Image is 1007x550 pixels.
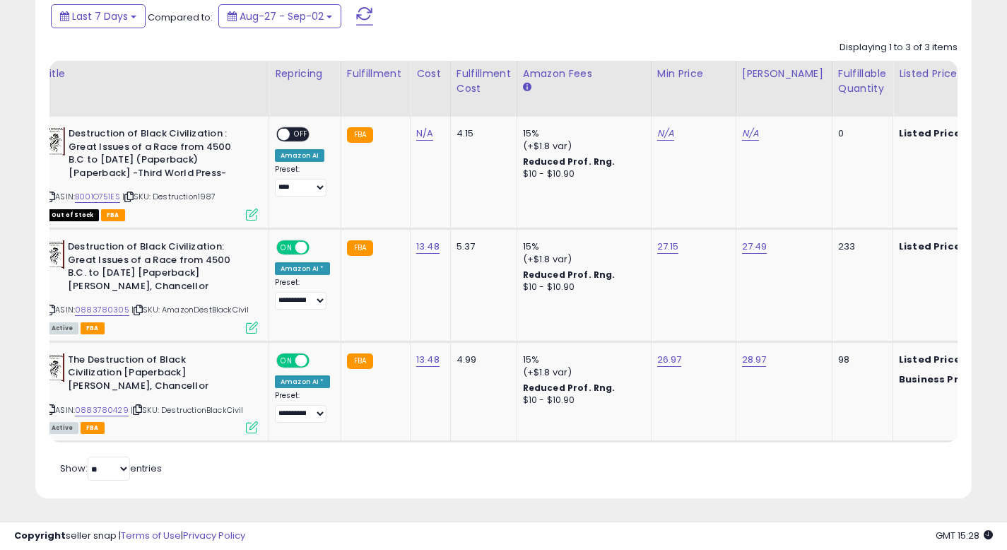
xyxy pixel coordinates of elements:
span: FBA [81,322,105,334]
div: 98 [838,353,882,366]
div: 5.37 [457,240,506,253]
strong: Copyright [14,529,66,542]
div: Preset: [275,278,330,310]
div: Displaying 1 to 3 of 3 items [840,41,958,54]
span: Last 7 Days [72,9,128,23]
div: [PERSON_NAME] [742,66,826,81]
small: FBA [347,127,373,143]
div: Amazon AI * [275,262,330,275]
div: seller snap | | [14,529,245,543]
b: Listed Price: [899,353,963,366]
b: Destruction of Black Civilization: Great Issues of a Race from 4500 B.C. to [DATE] [Paperback] [P... [68,240,240,296]
a: 28.97 [742,353,767,367]
a: B001O751ES [75,191,120,203]
div: (+$1.8 var) [523,366,640,379]
img: 51MzVNDH8+L._SL40_.jpg [46,240,64,269]
span: OFF [307,242,330,254]
div: $10 - $10.90 [523,281,640,293]
a: N/A [657,127,674,141]
button: Aug-27 - Sep-02 [218,4,341,28]
b: Reduced Prof. Rng. [523,156,616,168]
div: Repricing [275,66,335,81]
span: ON [278,242,295,254]
div: Title [42,66,263,81]
div: Amazon Fees [523,66,645,81]
div: Preset: [275,391,330,423]
div: Fulfillment [347,66,404,81]
a: 0883780429 [75,404,129,416]
small: FBA [347,353,373,369]
a: 26.97 [657,353,682,367]
span: Show: entries [60,462,162,475]
div: Amazon AI [275,149,324,162]
span: All listings currently available for purchase on Amazon [46,322,78,334]
a: 13.48 [416,240,440,254]
b: Listed Price: [899,127,963,140]
b: Destruction of Black Civilization : Great Issues of a Race from 4500 B.C to [DATE] (Paperback) [P... [69,127,240,183]
small: FBA [347,240,373,256]
span: OFF [290,129,312,141]
div: 15% [523,127,640,140]
img: 51Bv7BxCiZL._SL40_.jpg [46,353,64,382]
div: $10 - $10.90 [523,168,640,180]
a: 27.15 [657,240,679,254]
div: 0 [838,127,882,140]
b: Business Price: [899,373,977,386]
span: Compared to: [148,11,213,24]
b: Reduced Prof. Rng. [523,269,616,281]
small: Amazon Fees. [523,81,531,94]
div: Amazon AI * [275,375,330,388]
span: ON [278,355,295,367]
div: Min Price [657,66,730,81]
div: $10 - $10.90 [523,394,640,406]
a: N/A [416,127,433,141]
span: | SKU: Destruction1987 [122,191,216,202]
a: N/A [742,127,759,141]
span: OFF [307,355,330,367]
button: Last 7 Days [51,4,146,28]
a: 0883780305 [75,304,129,316]
b: The Destruction of Black Civilization [Paperback] [PERSON_NAME], Chancellor [68,353,240,397]
b: Listed Price: [899,240,963,253]
a: 13.48 [416,353,440,367]
div: 4.15 [457,127,506,140]
a: Privacy Policy [183,529,245,542]
span: Aug-27 - Sep-02 [240,9,324,23]
span: | SKU: DestructionBlackCivil [131,404,244,416]
div: (+$1.8 var) [523,253,640,266]
span: All listings that are currently out of stock and unavailable for purchase on Amazon [46,209,99,221]
span: 2025-09-10 15:28 GMT [936,529,993,542]
a: Terms of Use [121,529,181,542]
div: (+$1.8 var) [523,140,640,153]
div: Preset: [275,165,330,197]
div: 4.99 [457,353,506,366]
span: All listings currently available for purchase on Amazon [46,422,78,434]
div: 15% [523,240,640,253]
span: | SKU: AmazonDestBlackCivil [131,304,249,315]
span: FBA [101,209,125,221]
span: FBA [81,422,105,434]
img: 51JKp+gPggL._SL40_.jpg [46,127,65,156]
b: Reduced Prof. Rng. [523,382,616,394]
div: 15% [523,353,640,366]
a: 27.49 [742,240,767,254]
div: Fulfillment Cost [457,66,511,96]
div: 233 [838,240,882,253]
div: Cost [416,66,444,81]
div: Fulfillable Quantity [838,66,887,96]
